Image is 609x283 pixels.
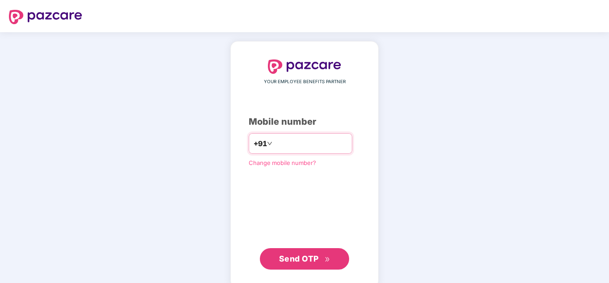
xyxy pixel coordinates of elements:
span: Send OTP [279,254,319,263]
button: Send OTPdouble-right [260,248,349,270]
span: double-right [325,257,330,262]
a: Change mobile number? [249,159,316,166]
span: +91 [254,138,267,149]
span: YOUR EMPLOYEE BENEFITS PARTNER [264,78,346,85]
span: down [267,141,272,146]
img: logo [9,10,82,24]
div: Mobile number [249,115,360,129]
img: logo [268,59,341,74]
